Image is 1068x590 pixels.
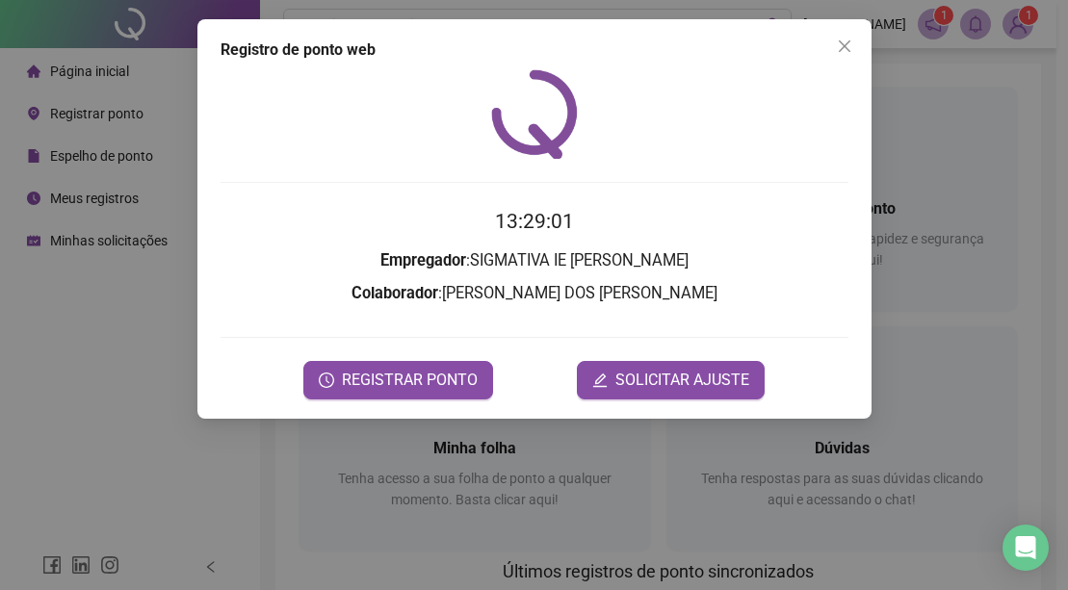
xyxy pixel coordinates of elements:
img: QRPoint [491,69,578,159]
span: SOLICITAR AJUSTE [615,369,749,392]
div: Registro de ponto web [221,38,848,62]
span: REGISTRAR PONTO [342,369,478,392]
button: REGISTRAR PONTO [303,361,493,399]
div: Open Intercom Messenger [1003,525,1049,571]
strong: Empregador [380,251,466,269]
button: Close [829,31,860,62]
span: edit [592,372,608,388]
h3: : [PERSON_NAME] DOS [PERSON_NAME] [221,281,848,306]
h3: : SIGMATIVA IE [PERSON_NAME] [221,248,848,273]
span: clock-circle [319,372,334,388]
button: editSOLICITAR AJUSTE [577,361,765,399]
time: 13:29:01 [495,210,574,233]
span: close [837,38,852,54]
strong: Colaborador [352,284,438,302]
